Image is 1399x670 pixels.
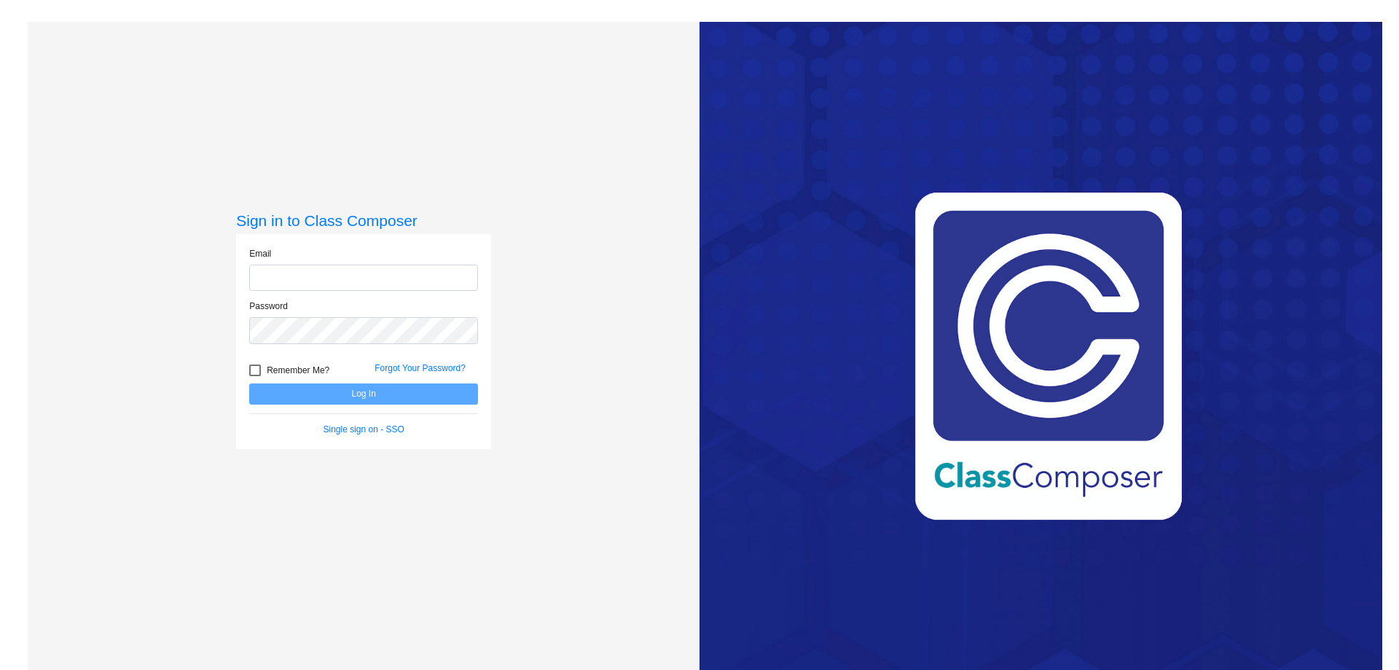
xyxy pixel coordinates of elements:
[249,383,478,405] button: Log In
[375,363,466,373] a: Forgot Your Password?
[249,300,288,313] label: Password
[236,211,491,230] h3: Sign in to Class Composer
[249,247,271,260] label: Email
[324,424,404,435] a: Single sign on - SSO
[267,362,329,379] span: Remember Me?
